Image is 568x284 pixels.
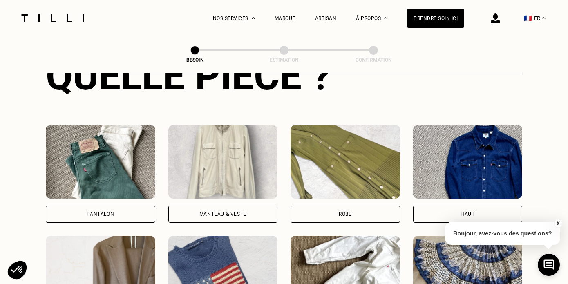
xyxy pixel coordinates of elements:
[87,212,114,217] div: Pantalon
[524,14,532,22] span: 🇫🇷
[407,9,464,28] a: Prendre soin ici
[413,125,523,199] img: Tilli retouche votre Haut
[291,125,400,199] img: Tilli retouche votre Robe
[339,212,351,217] div: Robe
[384,17,387,19] img: Menu déroulant à propos
[154,57,236,63] div: Besoin
[554,219,562,228] button: X
[275,16,295,21] a: Marque
[461,212,474,217] div: Haut
[168,125,278,199] img: Tilli retouche votre Manteau & Veste
[445,222,560,245] p: Bonjour, avez-vous des questions?
[491,13,500,23] img: icône connexion
[46,53,522,99] div: Quelle pièce ?
[18,14,87,22] img: Logo du service de couturière Tilli
[46,125,155,199] img: Tilli retouche votre Pantalon
[243,57,325,63] div: Estimation
[542,17,546,19] img: menu déroulant
[199,212,246,217] div: Manteau & Veste
[333,57,414,63] div: Confirmation
[315,16,337,21] a: Artisan
[252,17,255,19] img: Menu déroulant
